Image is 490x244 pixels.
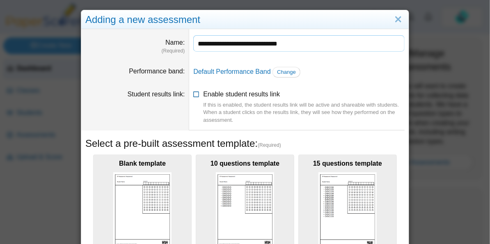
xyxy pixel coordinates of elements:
div: Adding a new assessment [81,10,409,30]
span: Enable student results link [203,91,405,124]
a: Default Performance Band [193,68,271,75]
h5: Select a pre-built assessment template: [85,137,405,151]
label: Name [165,39,185,46]
b: 10 questions template [211,160,279,167]
b: 15 questions template [313,160,382,167]
label: Student results link [128,91,185,98]
span: Change [277,69,296,75]
label: Performance band [129,68,185,75]
b: Blank template [119,160,166,167]
dfn: (Required) [85,48,185,55]
a: Change [272,67,300,78]
span: (Required) [258,142,281,149]
div: If this is enabled, the student results link will be active and shareable with students. When a s... [203,101,405,124]
a: Close [392,13,405,27]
